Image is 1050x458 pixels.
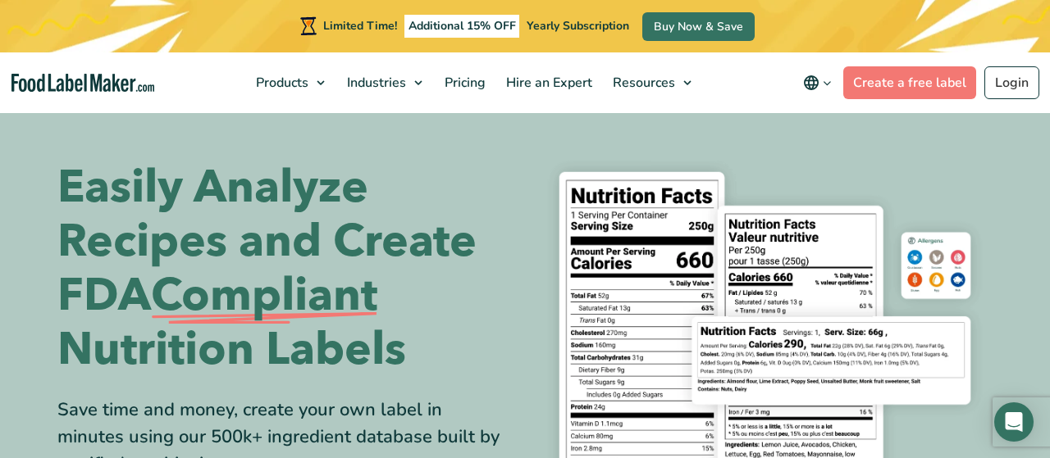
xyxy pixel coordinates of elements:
div: Open Intercom Messenger [994,402,1034,442]
span: Additional 15% OFF [404,15,520,38]
span: Limited Time! [323,18,397,34]
span: Compliant [151,269,377,323]
a: Products [246,52,333,113]
a: Buy Now & Save [642,12,755,41]
a: Create a free label [843,66,976,99]
span: Pricing [440,74,487,92]
span: Industries [342,74,408,92]
a: Login [984,66,1039,99]
span: Products [251,74,310,92]
span: Yearly Subscription [527,18,629,34]
span: Resources [608,74,677,92]
span: Hire an Expert [501,74,594,92]
a: Hire an Expert [496,52,599,113]
h1: Easily Analyze Recipes and Create FDA Nutrition Labels [57,161,513,377]
a: Industries [337,52,431,113]
a: Pricing [435,52,492,113]
a: Resources [603,52,700,113]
